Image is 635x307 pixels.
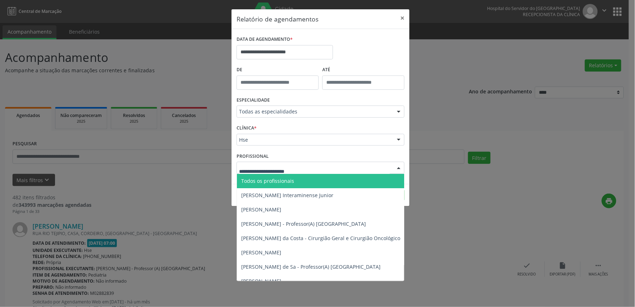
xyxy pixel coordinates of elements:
label: ESPECIALIDADE [237,95,270,106]
span: [PERSON_NAME] [241,206,281,213]
span: Hse [239,136,390,143]
label: CLÍNICA [237,123,257,134]
button: Close [395,9,410,27]
label: DATA DE AGENDAMENTO [237,34,293,45]
h5: Relatório de agendamentos [237,14,318,24]
span: [PERSON_NAME] Interaminense Junior [241,192,333,199]
span: [PERSON_NAME] de Sa - Professor(A) [GEOGRAPHIC_DATA] [241,263,381,270]
label: ATÉ [322,64,405,75]
span: [PERSON_NAME] [241,249,281,256]
span: Todas as especialidades [239,108,390,115]
label: De [237,64,319,75]
span: [PERSON_NAME] - Professor(A) [GEOGRAPHIC_DATA] [241,220,366,227]
label: PROFISSIONAL [237,151,269,162]
span: Todos os profissionais [241,177,294,184]
span: [PERSON_NAME] [241,278,281,284]
span: [PERSON_NAME] da Costa - Cirurgião Geral e Cirurgião Oncológico [241,235,400,242]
